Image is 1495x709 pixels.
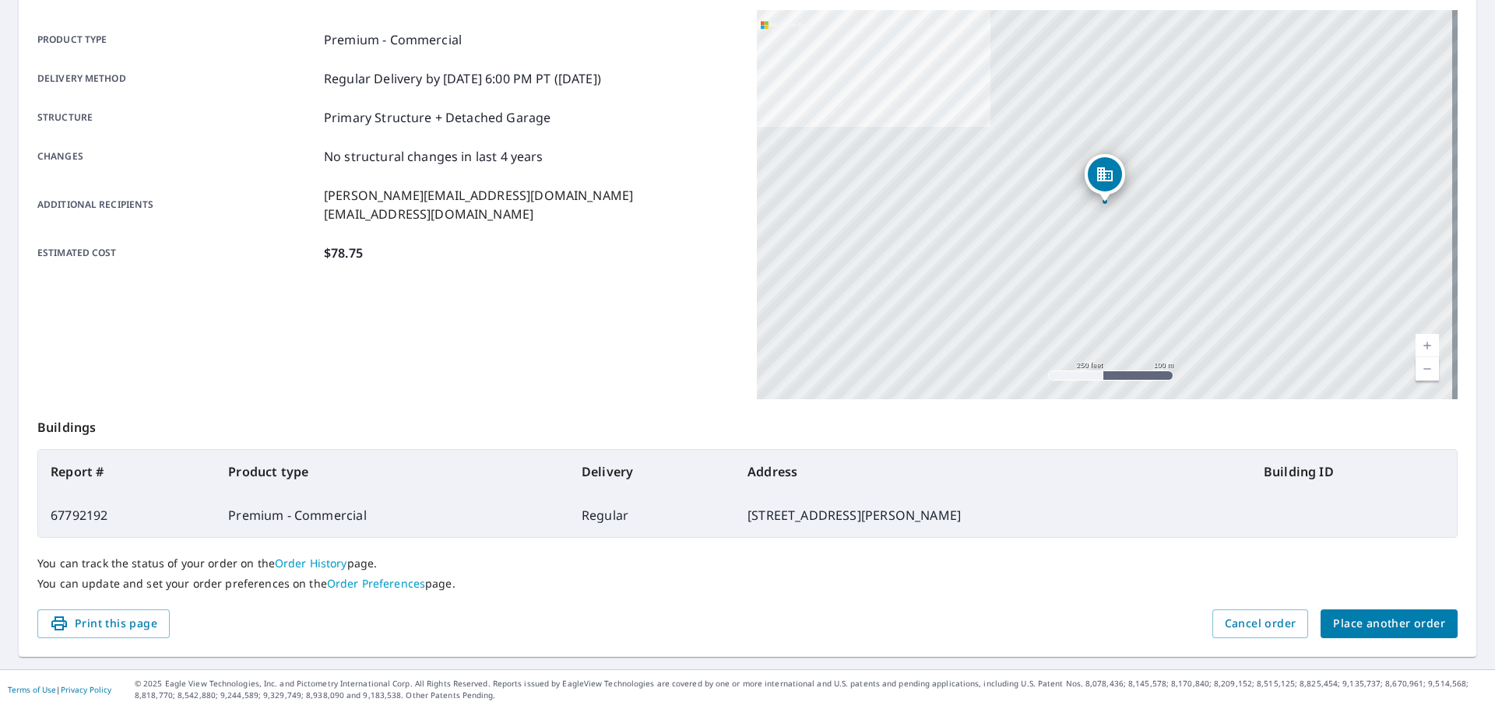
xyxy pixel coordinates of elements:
p: [EMAIL_ADDRESS][DOMAIN_NAME] [324,205,633,223]
div: Dropped pin, building 1, Commercial property, 1514 Dillingham Blvd Honolulu, HI 96817 [1085,154,1125,202]
a: Terms of Use [8,684,56,695]
p: Estimated cost [37,244,318,262]
p: | [8,685,111,694]
span: Print this page [50,614,157,634]
td: 67792192 [38,493,216,537]
a: Current Level 17, Zoom In [1416,334,1439,357]
p: [PERSON_NAME][EMAIL_ADDRESS][DOMAIN_NAME] [324,186,633,205]
p: Primary Structure + Detached Garage [324,108,551,127]
p: $78.75 [324,244,363,262]
td: [STREET_ADDRESS][PERSON_NAME] [735,493,1251,537]
a: Privacy Policy [61,684,111,695]
p: © 2025 Eagle View Technologies, Inc. and Pictometry International Corp. All Rights Reserved. Repo... [135,678,1487,701]
a: Order Preferences [327,576,425,591]
a: Order History [275,556,347,570]
span: Place another order [1333,614,1445,634]
span: Cancel order [1225,614,1296,634]
th: Delivery [569,450,735,493]
th: Product type [216,450,569,493]
p: Delivery method [37,69,318,88]
p: No structural changes in last 4 years [324,147,543,166]
p: You can track the status of your order on the page. [37,556,1458,570]
p: Structure [37,108,318,127]
th: Building ID [1251,450,1457,493]
p: Regular Delivery by [DATE] 6:00 PM PT ([DATE]) [324,69,601,88]
a: Current Level 17, Zoom Out [1416,357,1439,381]
td: Regular [569,493,735,537]
th: Report # [38,450,216,493]
p: Changes [37,147,318,166]
th: Address [735,450,1251,493]
p: Premium - Commercial [324,30,462,49]
td: Premium - Commercial [216,493,569,537]
button: Print this page [37,609,170,638]
p: Additional recipients [37,186,318,223]
p: You can update and set your order preferences on the page. [37,577,1458,591]
p: Buildings [37,399,1458,449]
button: Cancel order [1212,609,1309,638]
button: Place another order [1321,609,1458,638]
p: Product type [37,30,318,49]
